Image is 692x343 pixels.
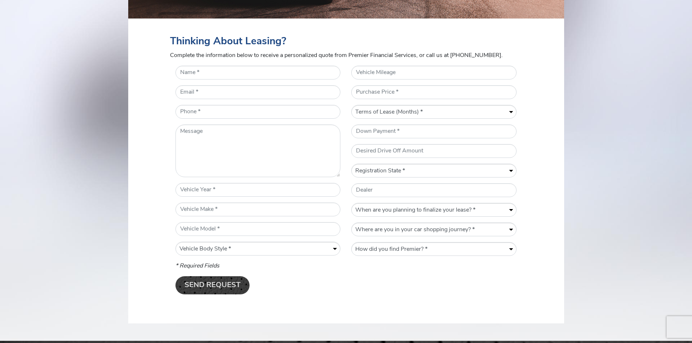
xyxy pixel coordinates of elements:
[351,144,517,158] input: Desired Drive Off Amount
[351,66,517,79] input: Vehicle Mileage
[351,85,517,99] input: Purchase Price *
[175,276,250,294] input: Send Request
[351,183,517,197] input: Dealer
[175,183,341,197] input: Vehicle Year *
[170,36,522,48] h3: Thinking About Leasing?
[175,203,341,216] input: Vehicle Make *
[170,51,522,60] p: Complete the information below to receive a personalized quote from Premier Financial Services, o...
[175,66,341,79] input: Name *
[175,105,341,119] input: Phone *
[170,66,522,300] form: Contact form
[175,263,219,269] i: * Required Fields
[175,222,341,236] input: Vehicle Model *
[175,85,341,99] input: Email *
[351,124,517,138] input: Down Payment *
